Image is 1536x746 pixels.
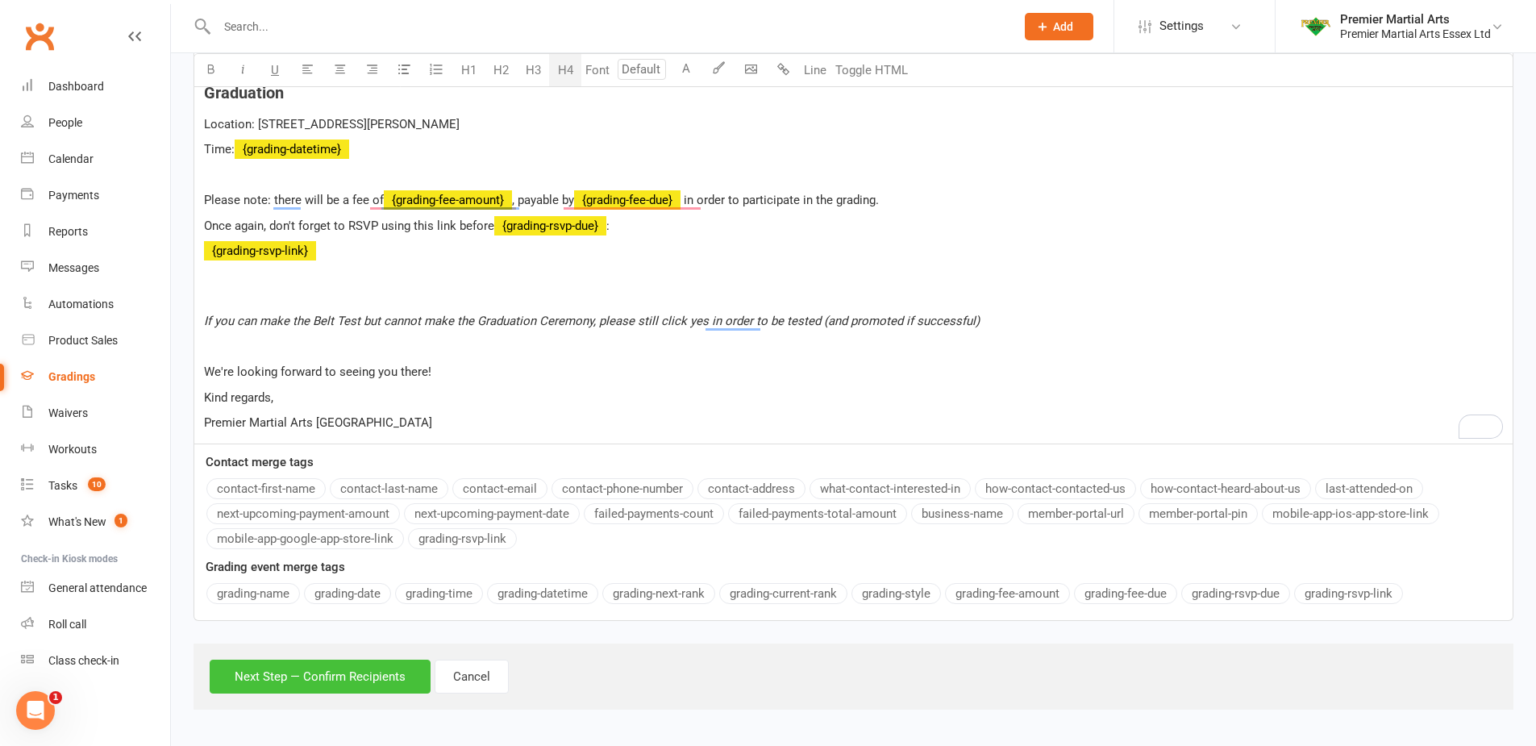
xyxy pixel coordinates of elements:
button: failed-payments-count [584,503,724,524]
span: Location: [STREET_ADDRESS][PERSON_NAME] [204,117,460,131]
button: next-upcoming-payment-date [404,503,580,524]
button: contact-last-name [330,478,448,499]
div: What's New [48,515,106,528]
button: mobile-app-google-app-store-link [206,528,404,549]
a: Tasks 10 [21,468,170,504]
div: Dashboard [48,80,104,93]
button: grading-datetime [487,583,598,604]
input: Search... [212,15,1004,38]
button: Font [581,54,614,86]
div: Premier Martial Arts Essex Ltd [1340,27,1491,41]
div: Waivers [48,406,88,419]
button: grading-rsvp-link [1294,583,1403,604]
a: Automations [21,286,170,323]
button: H4 [549,54,581,86]
div: Payments [48,189,99,202]
button: grading-style [851,583,941,604]
button: contact-first-name [206,478,326,499]
a: Reports [21,214,170,250]
span: If you can make the Belt Test but cannot make the Graduation Ceremony, please still click yes in ... [204,314,980,328]
a: Roll call [21,606,170,643]
a: Class kiosk mode [21,643,170,679]
span: 1 [114,514,127,527]
span: : [606,219,610,233]
button: business-name [911,503,1014,524]
button: Cancel [435,660,509,694]
button: grading-name [206,583,300,604]
button: how-contact-heard-about-us [1140,478,1311,499]
span: in order to participate in the grading. [684,193,879,207]
button: contact-address [697,478,805,499]
button: Add [1025,13,1093,40]
button: grading-rsvp-due [1181,583,1290,604]
span: , payable by [512,193,574,207]
button: failed-payments-total-amount [728,503,907,524]
button: contact-email [452,478,547,499]
div: Reports [48,225,88,238]
a: Workouts [21,431,170,468]
div: Automations [48,298,114,310]
div: Messages [48,261,99,274]
button: grading-fee-amount [945,583,1070,604]
a: General attendance kiosk mode [21,570,170,606]
span: Kind regards, [204,390,273,405]
button: Toggle HTML [831,54,912,86]
a: Messages [21,250,170,286]
span: Please note: there will be a fee of [204,193,384,207]
button: how-contact-contacted-us [975,478,1136,499]
button: what-contact-interested-in [810,478,971,499]
button: U [259,54,291,86]
a: People [21,105,170,141]
div: Roll call [48,618,86,631]
button: grading-time [395,583,483,604]
span: 1 [49,691,62,704]
button: mobile-app-ios-app-store-link [1262,503,1439,524]
div: Product Sales [48,334,118,347]
button: H1 [452,54,485,86]
button: A [670,54,702,86]
button: grading-date [304,583,391,604]
button: last-attended-on [1315,478,1423,499]
div: People [48,116,82,129]
a: What's New1 [21,504,170,540]
button: grading-fee-due [1074,583,1177,604]
button: grading-next-rank [602,583,715,604]
span: 10 [88,477,106,491]
label: Contact merge tags [206,452,314,472]
button: member-portal-url [1018,503,1134,524]
div: Premier Martial Arts [1340,12,1491,27]
div: Gradings [48,370,95,383]
button: H2 [485,54,517,86]
span: U [271,63,279,77]
img: thumb_image1619788694.png [1300,10,1332,43]
div: Calendar [48,152,94,165]
input: Default [618,59,666,80]
a: Gradings [21,359,170,395]
iframe: Intercom live chat [16,691,55,730]
button: member-portal-pin [1138,503,1258,524]
span: Premier Martial Arts [GEOGRAPHIC_DATA] [204,415,432,430]
a: Clubworx [19,16,60,56]
button: next-upcoming-payment-amount [206,503,400,524]
button: contact-phone-number [552,478,693,499]
div: Tasks [48,479,77,492]
span: Once again, don't forget to RSVP using this link before [204,219,494,233]
div: Workouts [48,443,97,456]
span: Graduation [204,83,284,102]
div: General attendance [48,581,147,594]
a: Product Sales [21,323,170,359]
a: Dashboard [21,69,170,105]
span: Add [1053,20,1073,33]
a: Waivers [21,395,170,431]
button: Next Step — Confirm Recipients [210,660,431,694]
span: Time: [204,142,235,156]
a: Payments [21,177,170,214]
span: Settings [1159,8,1204,44]
a: Calendar [21,141,170,177]
button: H3 [517,54,549,86]
button: Line [799,54,831,86]
button: grading-rsvp-link [408,528,517,549]
div: Class check-in [48,654,119,667]
label: Grading event merge tags [206,557,345,577]
span: We're looking forward to seeing you there! [204,365,431,379]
